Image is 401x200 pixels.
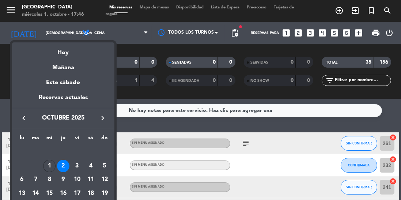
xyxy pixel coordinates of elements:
th: miércoles [42,134,56,145]
th: jueves [56,134,70,145]
div: Hoy [12,42,114,57]
div: 16 [57,187,69,200]
div: 15 [43,187,56,200]
th: domingo [98,134,111,145]
div: 9 [57,173,69,186]
td: 10 de octubre de 2025 [70,173,84,186]
td: 5 de octubre de 2025 [98,159,111,173]
td: 2 de octubre de 2025 [56,159,70,173]
i: keyboard_arrow_left [19,114,28,122]
th: martes [29,134,43,145]
td: 6 de octubre de 2025 [15,173,29,186]
div: 2 [57,160,69,172]
div: Mañana [12,57,114,72]
div: 5 [98,160,111,172]
div: 10 [71,173,83,186]
div: 8 [43,173,56,186]
td: 12 de octubre de 2025 [98,173,111,186]
div: 18 [84,187,97,200]
th: viernes [70,134,84,145]
div: 7 [30,173,42,186]
td: 4 de octubre de 2025 [84,159,98,173]
th: sábado [84,134,98,145]
div: 19 [98,187,111,200]
td: OCT. [15,145,111,159]
div: 14 [30,187,42,200]
td: 8 de octubre de 2025 [42,173,56,186]
div: 3 [71,160,83,172]
div: 13 [16,187,28,200]
div: 1 [43,160,56,172]
span: octubre 2025 [30,113,96,123]
button: keyboard_arrow_left [17,113,30,123]
div: 11 [84,173,97,186]
td: 3 de octubre de 2025 [70,159,84,173]
div: Reservas actuales [12,93,114,108]
th: lunes [15,134,29,145]
div: 6 [16,173,28,186]
div: 4 [84,160,97,172]
i: keyboard_arrow_right [98,114,107,122]
td: 1 de octubre de 2025 [42,159,56,173]
button: keyboard_arrow_right [96,113,109,123]
div: 17 [71,187,83,200]
div: 12 [98,173,111,186]
td: 9 de octubre de 2025 [56,173,70,186]
td: 7 de octubre de 2025 [29,173,43,186]
div: Este sábado [12,72,114,93]
td: 11 de octubre de 2025 [84,173,98,186]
